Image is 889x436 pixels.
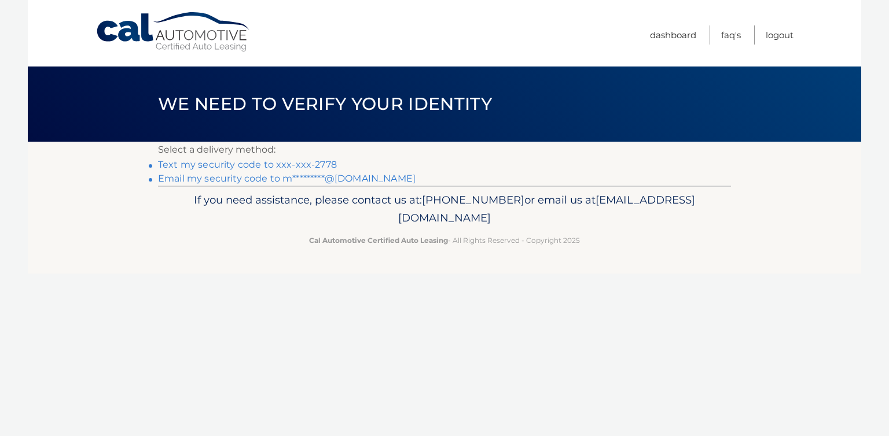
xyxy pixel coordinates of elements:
p: - All Rights Reserved - Copyright 2025 [166,234,723,246]
a: Logout [766,25,794,45]
a: Text my security code to xxx-xxx-2778 [158,159,337,170]
strong: Cal Automotive Certified Auto Leasing [309,236,448,245]
p: If you need assistance, please contact us at: or email us at [166,191,723,228]
span: [PHONE_NUMBER] [422,193,524,206]
a: Email my security code to m*********@[DOMAIN_NAME] [158,173,416,184]
a: Dashboard [650,25,696,45]
span: We need to verify your identity [158,93,492,114]
a: Cal Automotive [95,12,252,53]
a: FAQ's [721,25,741,45]
p: Select a delivery method: [158,142,731,158]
